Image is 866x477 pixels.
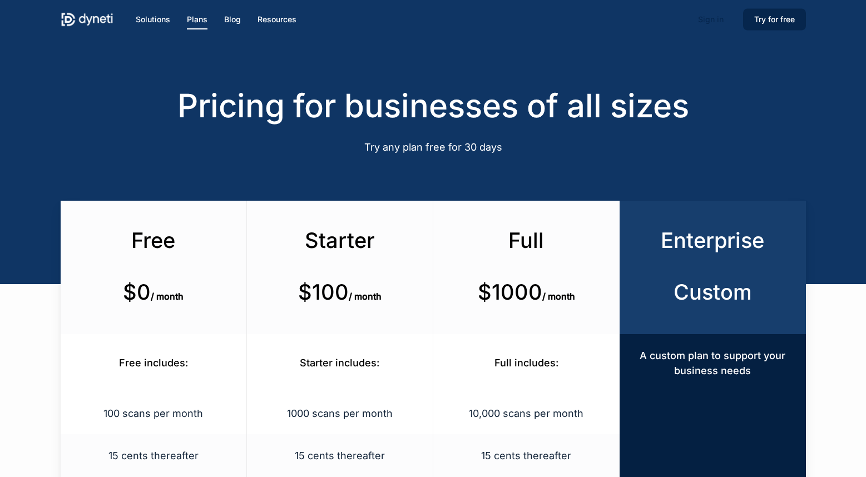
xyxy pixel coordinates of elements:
p: 15 cents thereafter [74,448,232,463]
p: 15 cents thereafter [260,448,418,463]
b: $0 [123,279,151,305]
p: 15 cents thereafter [447,448,605,463]
span: Full [508,227,544,253]
span: Starter includes: [300,357,379,369]
a: Solutions [136,13,170,26]
span: Full includes: [494,357,558,369]
span: / month [542,291,575,302]
span: / month [349,291,382,302]
span: Plans [187,14,207,24]
span: A custom plan to support your business needs [640,350,785,376]
a: Try for free [743,13,806,26]
a: Sign in [687,11,735,28]
p: 100 scans per month [74,406,232,421]
span: Sign in [698,14,724,24]
span: Blog [224,14,241,24]
a: Blog [224,13,241,26]
h3: Enterprise [640,227,785,253]
a: Plans [187,13,207,26]
span: Solutions [136,14,170,24]
span: Try for free [754,14,795,24]
span: Free [131,227,175,253]
h2: Pricing for businesses of all sizes [61,87,805,125]
span: Resources [258,14,296,24]
b: $100 [298,279,349,305]
h3: Custom [640,279,785,305]
span: / month [151,291,184,302]
a: Resources [258,13,296,26]
p: 1000 scans per month [260,406,418,421]
span: Starter [305,227,375,253]
span: Free includes: [119,357,188,369]
b: $1000 [478,279,542,305]
p: 10,000 scans per month [447,406,605,421]
span: Try any plan free for 30 days [364,141,502,153]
